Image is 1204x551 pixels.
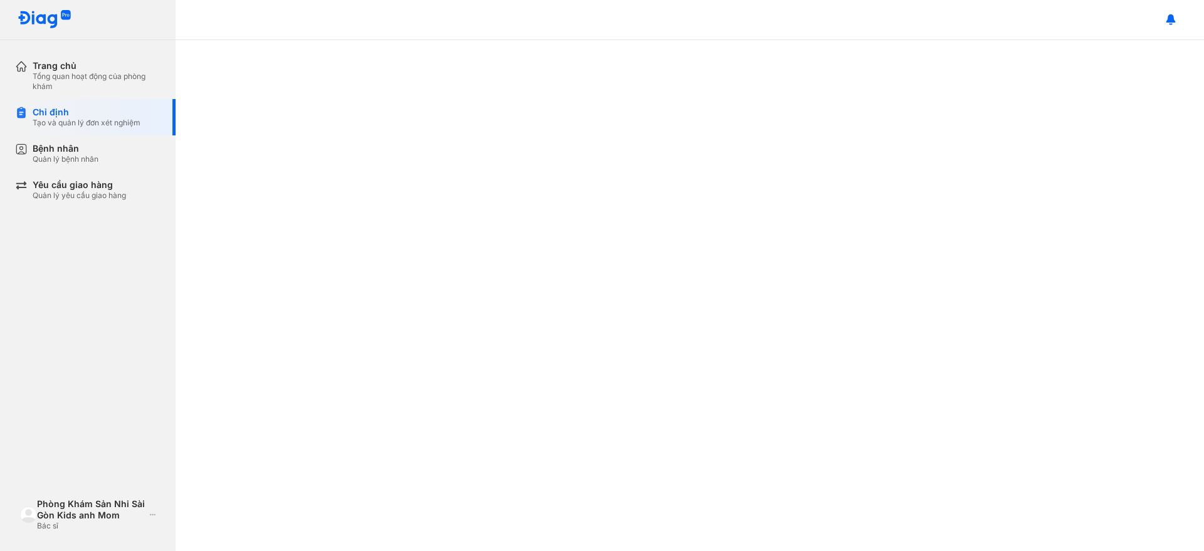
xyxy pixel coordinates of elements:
[20,506,37,523] img: logo
[33,143,98,154] div: Bệnh nhân
[37,498,145,521] div: Phòng Khám Sản Nhi Sài Gòn Kids anh Mom
[33,191,126,201] div: Quản lý yêu cầu giao hàng
[33,179,126,191] div: Yêu cầu giao hàng
[33,154,98,164] div: Quản lý bệnh nhân
[33,71,161,92] div: Tổng quan hoạt động của phòng khám
[33,60,161,71] div: Trang chủ
[33,118,140,128] div: Tạo và quản lý đơn xét nghiệm
[18,10,71,29] img: logo
[33,107,140,118] div: Chỉ định
[37,521,145,531] div: Bác sĩ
